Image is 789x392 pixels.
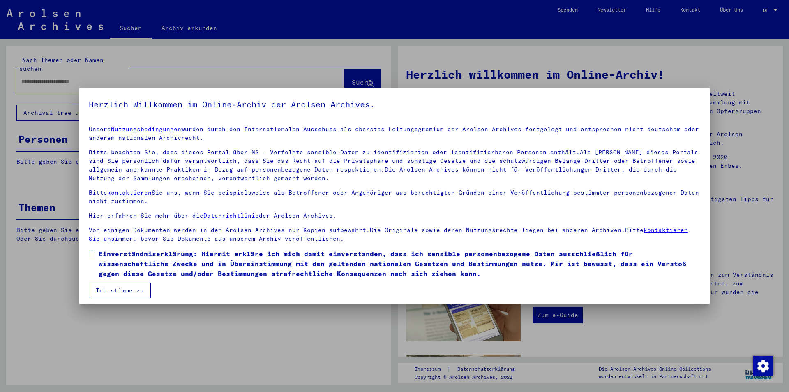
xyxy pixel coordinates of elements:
[89,98,700,111] h5: Herzlich Willkommen im Online-Archiv der Arolsen Archives.
[89,148,700,183] p: Bitte beachten Sie, dass dieses Portal über NS - Verfolgte sensible Daten zu identifizierten oder...
[203,212,259,219] a: Datenrichtlinie
[111,125,181,133] a: Nutzungsbedingungen
[89,125,700,142] p: Unsere wurden durch den Internationalen Ausschuss als oberstes Leitungsgremium der Arolsen Archiv...
[89,188,700,206] p: Bitte Sie uns, wenn Sie beispielsweise als Betroffener oder Angehöriger aus berechtigten Gründen ...
[753,356,773,376] img: Zustimmung ändern
[107,189,152,196] a: kontaktieren
[89,226,700,243] p: Von einigen Dokumenten werden in den Arolsen Archives nur Kopien aufbewahrt.Die Originale sowie d...
[99,249,700,278] span: Einverständniserklärung: Hiermit erkläre ich mich damit einverstanden, dass ich sensible personen...
[753,356,773,376] div: Zustimmung ändern
[89,211,700,220] p: Hier erfahren Sie mehr über die der Arolsen Archives.
[89,283,151,298] button: Ich stimme zu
